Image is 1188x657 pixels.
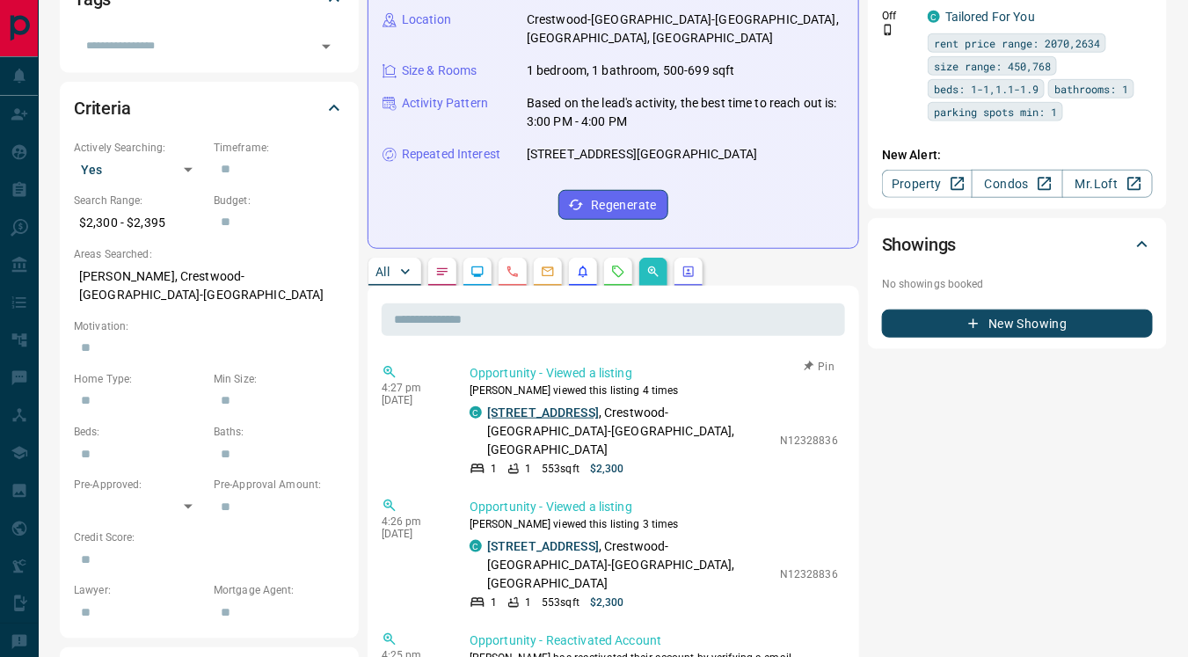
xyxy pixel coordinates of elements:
p: [PERSON_NAME], Crestwood-[GEOGRAPHIC_DATA]-[GEOGRAPHIC_DATA] [74,262,345,310]
h2: Showings [882,230,957,259]
p: Budget: [214,193,345,208]
p: Off [882,8,917,24]
p: [PERSON_NAME] viewed this listing 3 times [470,516,838,532]
p: Repeated Interest [402,145,500,164]
svg: Agent Actions [681,265,696,279]
button: Open [314,34,339,59]
p: Opportunity - Viewed a listing [470,498,838,516]
p: Home Type: [74,371,205,387]
div: condos.ca [470,406,482,419]
p: 4:27 pm [382,382,443,394]
span: parking spots min: 1 [934,103,1057,120]
p: New Alert: [882,146,1153,164]
p: Crestwood-[GEOGRAPHIC_DATA]-[GEOGRAPHIC_DATA], [GEOGRAPHIC_DATA], [GEOGRAPHIC_DATA] [527,11,844,47]
p: [STREET_ADDRESS][GEOGRAPHIC_DATA] [527,145,757,164]
button: Pin [794,359,845,375]
p: No showings booked [882,276,1153,292]
div: Showings [882,223,1153,266]
p: Pre-Approval Amount: [214,477,345,493]
p: Areas Searched: [74,246,345,262]
h2: Criteria [74,94,131,122]
p: Motivation: [74,318,345,334]
p: Actively Searching: [74,140,205,156]
a: [STREET_ADDRESS] [487,539,599,553]
p: Size & Rooms [402,62,477,80]
span: bathrooms: 1 [1054,80,1128,98]
p: Activity Pattern [402,94,488,113]
p: Pre-Approved: [74,477,205,493]
p: 553 sqft [542,595,579,610]
p: 1 [491,595,497,610]
p: N12328836 [780,566,838,582]
svg: Calls [506,265,520,279]
p: Timeframe: [214,140,345,156]
p: Based on the lead's activity, the best time to reach out is: 3:00 PM - 4:00 PM [527,94,844,131]
p: 1 bedroom, 1 bathroom, 500-699 sqft [527,62,735,80]
svg: Listing Alerts [576,265,590,279]
div: Yes [74,156,205,184]
p: All [375,266,390,278]
span: beds: 1-1,1.1-1.9 [934,80,1039,98]
p: Min Size: [214,371,345,387]
svg: Lead Browsing Activity [470,265,485,279]
a: [STREET_ADDRESS] [487,405,599,420]
span: size range: 450,768 [934,57,1051,75]
p: Lawyer: [74,582,205,598]
p: 1 [525,595,531,610]
p: 4:26 pm [382,515,443,528]
button: Regenerate [558,190,668,220]
div: Criteria [74,87,345,129]
p: [DATE] [382,528,443,540]
svg: Push Notification Only [882,24,894,36]
p: Mortgage Agent: [214,582,345,598]
a: Mr.Loft [1062,170,1153,198]
p: [PERSON_NAME] viewed this listing 4 times [470,383,838,398]
svg: Opportunities [646,265,660,279]
a: Tailored For You [945,10,1035,24]
p: 1 [491,461,497,477]
p: Location [402,11,451,29]
span: rent price range: 2070,2634 [934,34,1100,52]
a: Property [882,170,973,198]
p: Credit Score: [74,529,345,545]
p: $2,300 [590,595,624,610]
a: Condos [972,170,1062,198]
button: New Showing [882,310,1153,338]
p: $2,300 - $2,395 [74,208,205,237]
p: Beds: [74,424,205,440]
p: 1 [525,461,531,477]
div: condos.ca [470,540,482,552]
p: [DATE] [382,394,443,406]
svg: Emails [541,265,555,279]
p: Baths: [214,424,345,440]
p: , Crestwood-[GEOGRAPHIC_DATA]-[GEOGRAPHIC_DATA], [GEOGRAPHIC_DATA] [487,404,771,459]
svg: Notes [435,265,449,279]
p: $2,300 [590,461,624,477]
p: , Crestwood-[GEOGRAPHIC_DATA]-[GEOGRAPHIC_DATA], [GEOGRAPHIC_DATA] [487,537,771,593]
div: condos.ca [928,11,940,23]
svg: Requests [611,265,625,279]
p: Opportunity - Reactivated Account [470,631,838,650]
p: Opportunity - Viewed a listing [470,364,838,383]
p: Search Range: [74,193,205,208]
p: N12328836 [780,433,838,449]
p: 553 sqft [542,461,579,477]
